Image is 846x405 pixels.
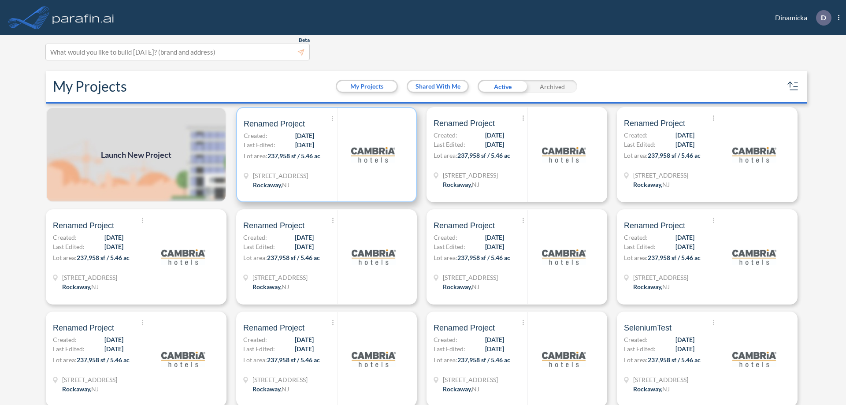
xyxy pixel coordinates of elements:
[243,254,267,261] span: Lot area:
[675,130,694,140] span: [DATE]
[101,149,171,161] span: Launch New Project
[624,356,648,364] span: Lot area:
[624,323,672,333] span: SeleniumTest
[243,220,304,231] span: Renamed Project
[443,375,498,384] span: 321 Mt Hope Ave
[443,273,498,282] span: 321 Mt Hope Ave
[434,242,465,251] span: Last Edited:
[161,337,205,381] img: logo
[434,152,457,159] span: Lot area:
[542,337,586,381] img: logo
[457,254,510,261] span: 237,958 sf / 5.46 ac
[62,375,117,384] span: 321 Mt Hope Ave
[662,181,670,188] span: NJ
[624,220,685,231] span: Renamed Project
[786,79,800,93] button: sort
[253,171,308,180] span: 321 Mt Hope Ave
[633,171,688,180] span: 321 Mt Hope Ave
[662,283,670,290] span: NJ
[633,180,670,189] div: Rockaway, NJ
[662,385,670,393] span: NJ
[267,356,320,364] span: 237,958 sf / 5.46 ac
[485,140,504,149] span: [DATE]
[352,337,396,381] img: logo
[434,118,495,129] span: Renamed Project
[243,356,267,364] span: Lot area:
[252,385,282,393] span: Rockaway ,
[675,140,694,149] span: [DATE]
[91,283,99,290] span: NJ
[51,9,116,26] img: logo
[252,384,289,394] div: Rockaway, NJ
[472,181,479,188] span: NJ
[295,131,314,140] span: [DATE]
[53,78,127,95] h2: My Projects
[675,344,694,353] span: [DATE]
[762,10,839,26] div: Dinamicka
[675,242,694,251] span: [DATE]
[104,233,123,242] span: [DATE]
[62,283,91,290] span: Rockaway ,
[732,235,776,279] img: logo
[53,242,85,251] span: Last Edited:
[633,385,662,393] span: Rockaway ,
[252,273,308,282] span: 321 Mt Hope Ave
[675,335,694,344] span: [DATE]
[252,375,308,384] span: 321 Mt Hope Ave
[253,181,282,189] span: Rockaway ,
[161,235,205,279] img: logo
[91,385,99,393] span: NJ
[443,283,472,290] span: Rockaway ,
[53,356,77,364] span: Lot area:
[299,37,310,44] span: Beta
[527,80,577,93] div: Archived
[408,81,468,92] button: Shared With Me
[648,152,701,159] span: 237,958 sf / 5.46 ac
[295,233,314,242] span: [DATE]
[443,282,479,291] div: Rockaway, NJ
[624,118,685,129] span: Renamed Project
[624,233,648,242] span: Created:
[62,282,99,291] div: Rockaway, NJ
[337,81,397,92] button: My Projects
[732,337,776,381] img: logo
[457,356,510,364] span: 237,958 sf / 5.46 ac
[675,233,694,242] span: [DATE]
[53,233,77,242] span: Created:
[77,254,130,261] span: 237,958 sf / 5.46 ac
[443,171,498,180] span: 321 Mt Hope Ave
[244,119,305,129] span: Renamed Project
[244,131,267,140] span: Created:
[472,385,479,393] span: NJ
[434,335,457,344] span: Created:
[472,283,479,290] span: NJ
[53,254,77,261] span: Lot area:
[243,233,267,242] span: Created:
[243,242,275,251] span: Last Edited:
[77,356,130,364] span: 237,958 sf / 5.46 ac
[732,133,776,177] img: logo
[443,385,472,393] span: Rockaway ,
[485,130,504,140] span: [DATE]
[434,254,457,261] span: Lot area:
[282,181,289,189] span: NJ
[252,282,289,291] div: Rockaway, NJ
[295,140,314,149] span: [DATE]
[624,254,648,261] span: Lot area:
[53,335,77,344] span: Created:
[443,181,472,188] span: Rockaway ,
[485,242,504,251] span: [DATE]
[282,385,289,393] span: NJ
[633,282,670,291] div: Rockaway, NJ
[244,152,267,160] span: Lot area:
[267,254,320,261] span: 237,958 sf / 5.46 ac
[282,283,289,290] span: NJ
[485,233,504,242] span: [DATE]
[478,80,527,93] div: Active
[485,344,504,353] span: [DATE]
[104,335,123,344] span: [DATE]
[633,273,688,282] span: 321 Mt Hope Ave
[434,323,495,333] span: Renamed Project
[243,335,267,344] span: Created:
[434,344,465,353] span: Last Edited:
